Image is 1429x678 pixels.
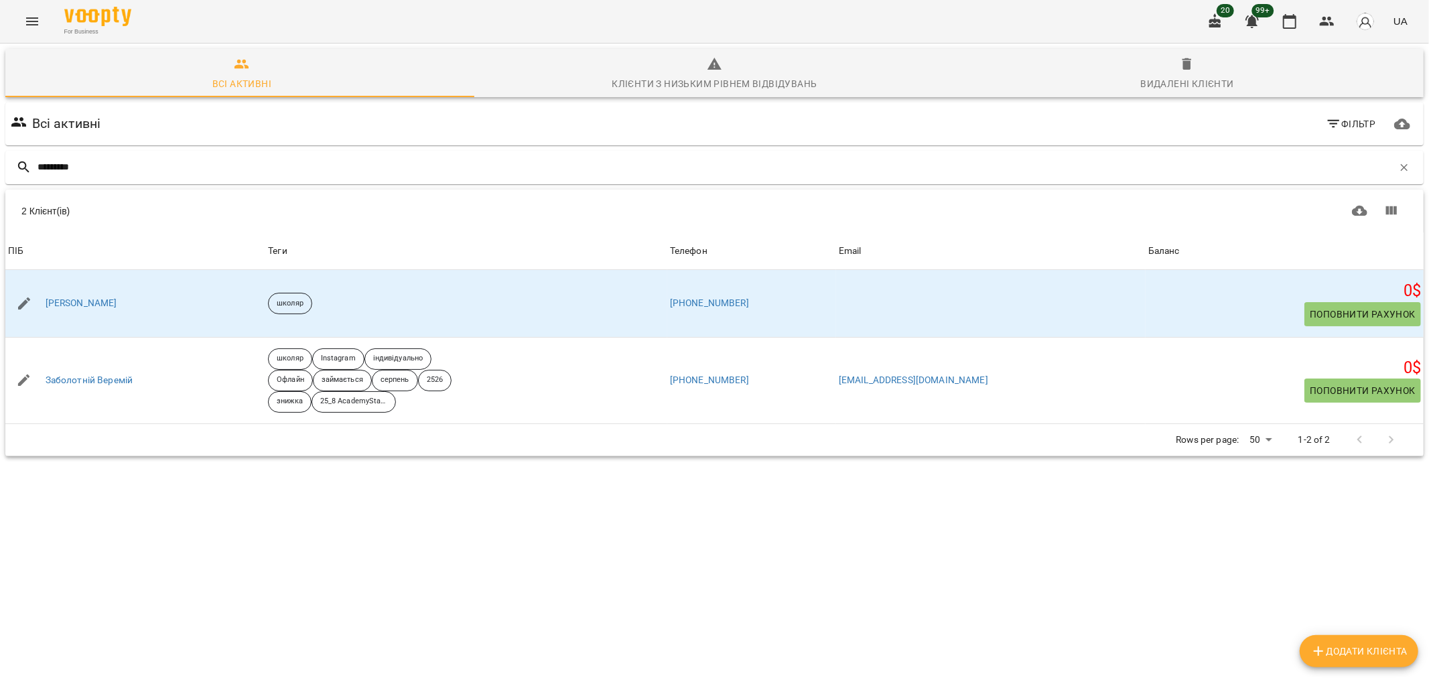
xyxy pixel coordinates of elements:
[1176,433,1239,447] p: Rows per page:
[670,297,749,308] a: [PHONE_NUMBER]
[312,348,364,370] div: Instagram
[8,243,23,259] div: ПІБ
[1217,4,1234,17] span: 20
[32,113,101,134] h6: Всі активні
[1244,430,1276,450] div: 50
[1344,195,1376,227] button: Завантажити CSV
[312,391,396,413] div: 25_8 AcademyStars1 Clothes has got
[670,243,707,259] div: Sort
[322,375,363,386] p: займається
[1310,306,1416,322] span: Поповнити рахунок
[364,348,431,370] div: індивідуально
[1393,14,1408,28] span: UA
[1356,12,1375,31] img: avatar_s.png
[670,243,833,259] span: Телефон
[277,396,303,407] p: знижка
[670,375,749,385] a: [PHONE_NUMBER]
[1148,243,1421,259] span: Баланс
[46,297,117,310] a: [PERSON_NAME]
[372,370,418,391] div: серпень
[1298,433,1331,447] p: 1-2 of 2
[16,5,48,38] button: Menu
[381,375,409,386] p: серпень
[1148,281,1421,301] h5: 0 $
[1304,379,1421,403] button: Поповнити рахунок
[1320,112,1381,136] button: Фільтр
[1141,76,1234,92] div: Видалені клієнти
[277,353,303,364] p: школяр
[1148,358,1421,379] h5: 0 $
[839,243,1143,259] span: Email
[1326,116,1376,132] span: Фільтр
[320,396,387,407] p: 25_8 AcademyStars1 Clothes has got
[612,76,817,92] div: Клієнти з низьким рівнем відвідувань
[64,27,131,36] span: For Business
[670,243,707,259] div: Телефон
[418,370,452,391] div: 2526
[46,374,133,387] a: Заболотній Веремій
[313,370,372,391] div: займається
[1252,4,1274,17] span: 99+
[839,243,862,259] div: Email
[321,353,356,364] p: Instagram
[212,76,271,92] div: Всі активні
[373,353,423,364] p: індивідуально
[427,375,443,386] p: 2526
[268,370,313,391] div: Офлайн
[268,391,312,413] div: знижка
[268,293,312,314] div: школяр
[64,7,131,26] img: Voopty Logo
[1148,243,1180,259] div: Sort
[268,243,665,259] div: Теги
[1304,302,1421,326] button: Поповнити рахунок
[1148,243,1180,259] div: Баланс
[1310,383,1416,399] span: Поповнити рахунок
[21,204,707,218] div: 2 Клієнт(ів)
[839,375,988,385] a: [EMAIL_ADDRESS][DOMAIN_NAME]
[268,348,312,370] div: школяр
[1375,195,1408,227] button: Показати колонки
[1388,9,1413,33] button: UA
[839,243,862,259] div: Sort
[277,375,304,386] p: Офлайн
[8,243,23,259] div: Sort
[277,298,303,310] p: школяр
[5,190,1424,232] div: Table Toolbar
[8,243,263,259] span: ПІБ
